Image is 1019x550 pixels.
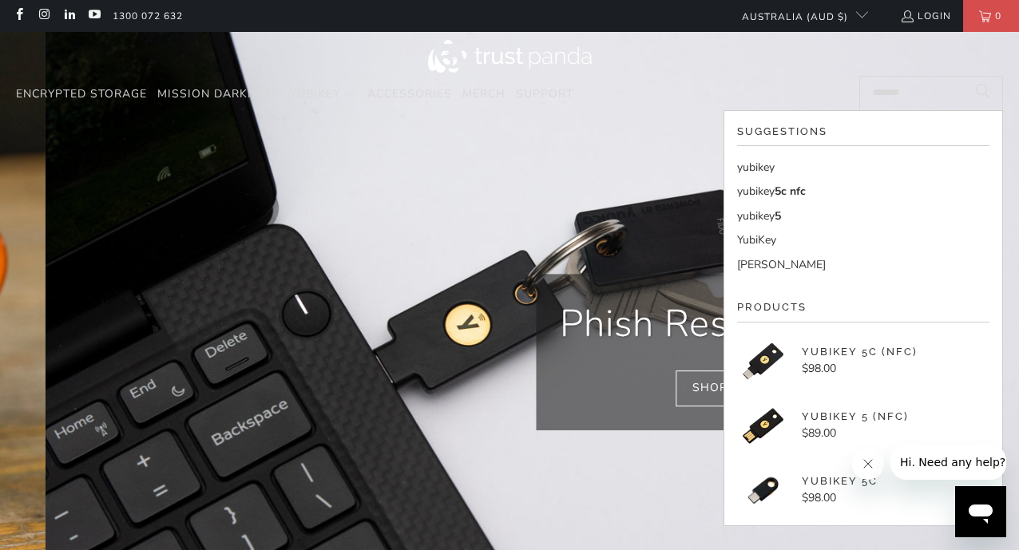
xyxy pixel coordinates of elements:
a: YubiKey 5C (NFC) - Trust Panda YubiKey 5C (NFC) $98.00 [737,335,989,387]
input: Search... [859,76,1003,111]
p: YubiKey 5C (NFC) [802,344,918,360]
img: Trust Panda Australia [428,40,592,73]
h2: Suggestions [737,124,989,147]
span: Merch [462,86,506,101]
a: yubikey [737,159,989,176]
a: YubiKey 5C - Trust Panda YubiKey 5C $98.00 [737,465,989,516]
a: Trust Panda Australia on YouTube [87,10,101,22]
a: yubikey5c nfc [737,183,989,200]
iframe: Button to launch messaging window [955,486,1006,537]
a: Encrypted Storage [16,76,147,113]
p: YubiKey 5 (NFC) [802,409,909,425]
img: YubiKey 5C - Trust Panda [737,465,789,516]
h2: Products [737,299,989,322]
span: Encrypted Storage [16,86,147,101]
img: YubiKey 5C (NFC) - Trust Panda [737,335,789,387]
span: $89.00 [802,425,836,441]
button: Search [963,76,1003,111]
a: Mission Darkness [157,76,280,113]
span: 5c nfc [775,184,806,199]
a: Merch [462,76,506,113]
a: 1300 072 632 [113,7,183,25]
p: Phish Resistant MFA [560,299,914,351]
span: Accessories [367,86,452,101]
a: YubiKey 5 (NFC) - Trust Panda YubiKey 5 (NFC) $89.00 [737,400,989,452]
mark: yubikey [737,184,775,199]
iframe: Message from company [890,445,1006,480]
a: Support [516,76,573,113]
a: Trust Panda Australia on Instagram [37,10,50,22]
a: YubiKey [737,231,989,249]
a: Trust Panda Australia on LinkedIn [62,10,76,22]
nav: Translation missing: en.navigation.header.main_nav [16,76,573,113]
a: Accessories [367,76,452,113]
img: YubiKey 5 (NFC) - Trust Panda [737,400,789,452]
span: $98.00 [802,490,836,505]
a: Trust Panda Australia on Facebook [12,10,26,22]
p: YubiKey 5C [802,473,878,489]
iframe: Close message [852,448,884,480]
mark: yubikey [737,208,775,224]
span: YubiKey [290,86,340,101]
span: 5 [775,208,781,224]
span: Support [516,86,573,101]
span: Mission Darkness [157,86,280,101]
a: yubikey5 [737,208,989,225]
mark: yubikey [737,160,775,175]
a: Shop YubiKey [676,370,799,406]
summary: YubiKey [290,76,357,113]
span: $98.00 [802,361,836,376]
a: [PERSON_NAME] [737,256,989,274]
a: Login [900,7,951,25]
